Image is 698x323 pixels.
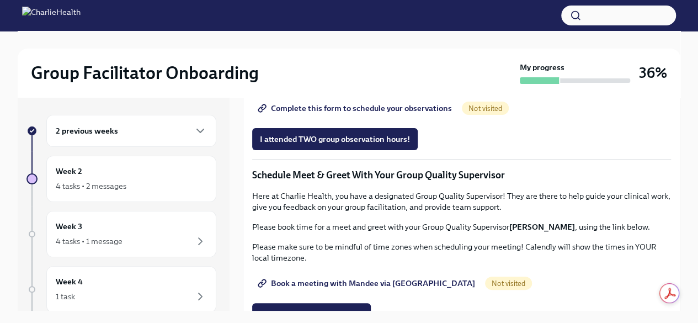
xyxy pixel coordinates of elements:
span: I attended TWO group observation hours! [260,134,410,145]
h6: Week 4 [56,276,83,288]
strong: [PERSON_NAME] [509,222,575,232]
span: Not visited [462,104,509,113]
p: Please book time for a meet and greet with your Group Quality Supervisor , using the link below. [252,221,671,232]
div: 1 task [56,291,75,302]
span: Not visited [485,279,532,288]
strong: My progress [520,62,564,73]
div: 2 previous weeks [46,115,216,147]
h3: 36% [639,63,667,83]
h6: 2 previous weeks [56,125,118,137]
a: Book a meeting with Mandee via [GEOGRAPHIC_DATA] [252,272,483,294]
a: Week 41 task [26,266,216,313]
span: Complete this form to schedule your observations [260,103,452,114]
a: Complete this form to schedule your observations [252,97,460,119]
div: 4 tasks • 2 messages [56,181,126,192]
img: CharlieHealth [22,7,81,24]
h6: Week 3 [56,220,82,232]
div: 4 tasks • 1 message [56,236,122,247]
a: Week 24 tasks • 2 messages [26,156,216,202]
button: I attended TWO group observation hours! [252,128,418,150]
p: Here at Charlie Health, you have a designated Group Quality Supervisor! They are there to help gu... [252,190,671,213]
span: I attended my meet & greet! [260,309,363,320]
p: Schedule Meet & Greet With Your Group Quality Supervisor [252,168,671,182]
a: Week 34 tasks • 1 message [26,211,216,257]
h6: Week 2 [56,165,82,177]
p: Please make sure to be mindful of time zones when scheduling your meeting! Calendly will show the... [252,241,671,263]
h2: Group Facilitator Onboarding [31,62,259,84]
span: Book a meeting with Mandee via [GEOGRAPHIC_DATA] [260,278,475,289]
